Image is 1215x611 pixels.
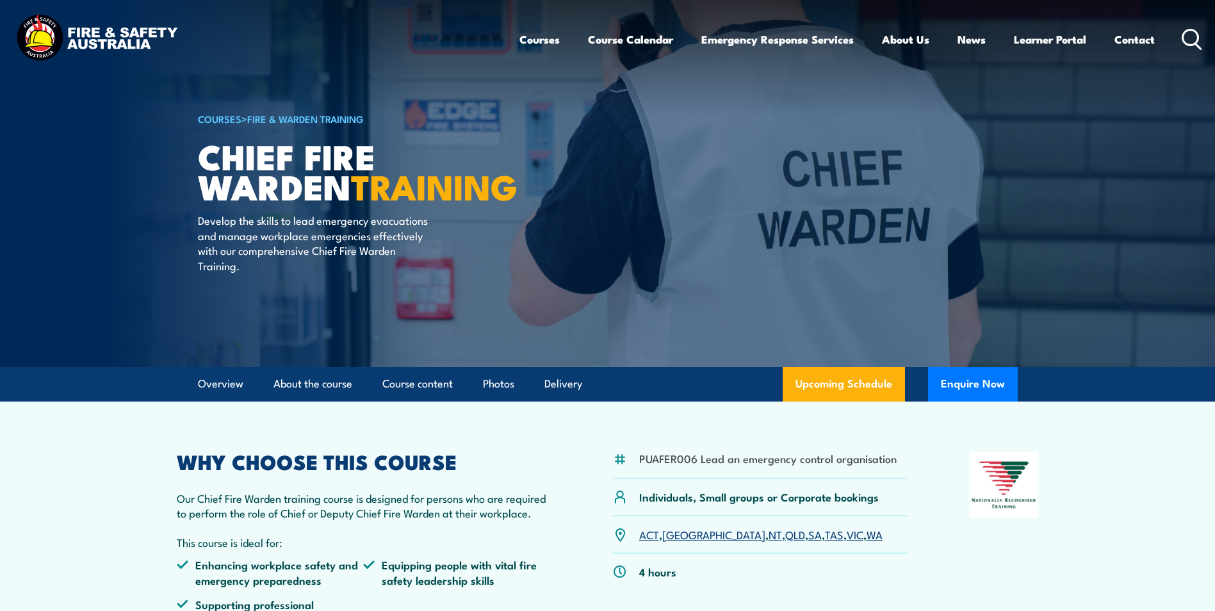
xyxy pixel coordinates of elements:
[177,491,551,521] p: Our Chief Fire Warden training course is designed for persons who are required to perform the rol...
[247,111,364,126] a: Fire & Warden Training
[519,22,560,56] a: Courses
[847,526,863,542] a: VIC
[544,367,582,401] a: Delivery
[639,451,897,466] li: PUAFER006 Lead an emergency control organisation
[958,22,986,56] a: News
[198,141,514,200] h1: Chief Fire Warden
[1014,22,1086,56] a: Learner Portal
[351,159,518,212] strong: TRAINING
[177,557,364,587] li: Enhancing workplace safety and emergency preparedness
[769,526,782,542] a: NT
[808,526,822,542] a: SA
[639,526,659,542] a: ACT
[701,22,854,56] a: Emergency Response Services
[783,367,905,402] a: Upcoming Schedule
[483,367,514,401] a: Photos
[177,535,551,550] p: This course is ideal for:
[928,367,1018,402] button: Enquire Now
[1114,22,1155,56] a: Contact
[662,526,765,542] a: [GEOGRAPHIC_DATA]
[639,489,879,504] p: Individuals, Small groups or Corporate bookings
[177,452,551,470] h2: WHY CHOOSE THIS COURSE
[273,367,352,401] a: About the course
[198,367,243,401] a: Overview
[882,22,929,56] a: About Us
[198,111,514,126] h6: >
[639,564,676,579] p: 4 hours
[198,111,241,126] a: COURSES
[198,213,432,273] p: Develop the skills to lead emergency evacuations and manage workplace emergencies effectively wit...
[639,527,883,542] p: , , , , , , ,
[363,557,550,587] li: Equipping people with vital fire safety leadership skills
[785,526,805,542] a: QLD
[825,526,844,542] a: TAS
[588,22,673,56] a: Course Calendar
[382,367,453,401] a: Course content
[970,452,1039,517] img: Nationally Recognised Training logo.
[867,526,883,542] a: WA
